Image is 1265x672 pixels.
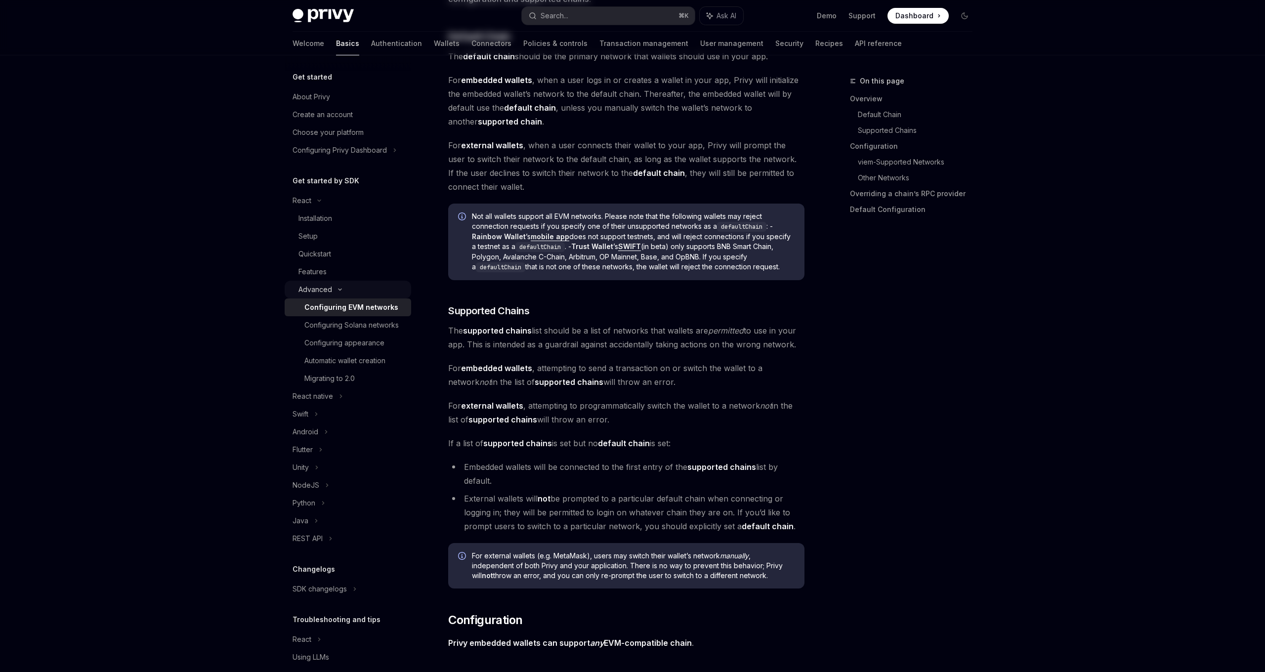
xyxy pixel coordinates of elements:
[298,284,332,295] div: Advanced
[448,361,804,389] span: For , attempting to send a transaction on or switch the wallet to a network in the list of will t...
[482,571,493,580] strong: not
[285,648,411,666] a: Using LLMs
[463,326,532,336] strong: supported chains
[293,408,308,420] div: Swift
[293,583,347,595] div: SDK changelogs
[285,124,411,141] a: Choose your platform
[522,7,695,25] button: Search...⌘K
[717,222,766,232] code: defaultChain
[523,32,588,55] a: Policies & controls
[895,11,933,21] span: Dashboard
[293,651,329,663] div: Using LLMs
[535,377,603,387] strong: supported chains
[434,32,460,55] a: Wallets
[775,32,803,55] a: Security
[858,170,980,186] a: Other Networks
[293,109,353,121] div: Create an account
[293,126,364,138] div: Choose your platform
[687,462,756,472] strong: supported chains
[285,316,411,334] a: Configuring Solana networks
[298,212,332,224] div: Installation
[293,497,315,509] div: Python
[448,73,804,128] span: For , when a user logs in or creates a wallet in your app, Privy will initialize the embedded wal...
[504,103,556,113] strong: default chain
[599,32,688,55] a: Transaction management
[448,399,804,426] span: For , attempting to programmatically switch the wallet to a network in the list of will throw an ...
[860,75,904,87] span: On this page
[448,436,804,450] span: If a list of is set but no is set:
[285,334,411,352] a: Configuring appearance
[285,88,411,106] a: About Privy
[887,8,949,24] a: Dashboard
[850,138,980,154] a: Configuration
[285,106,411,124] a: Create an account
[618,242,641,251] a: SWIFT
[858,154,980,170] a: viem-Supported Networks
[285,352,411,370] a: Automatic wallet creation
[458,552,468,562] svg: Info
[293,533,323,545] div: REST API
[598,438,650,449] a: default chain
[298,230,318,242] div: Setup
[858,123,980,138] a: Supported Chains
[293,144,387,156] div: Configuring Privy Dashboard
[293,91,330,103] div: About Privy
[468,415,537,424] strong: supported chains
[448,138,804,194] span: For , when a user connects their wallet to your app, Privy will prompt the user to switch their n...
[472,551,795,581] span: For external wallets (e.g. MetaMask), users may switch their wallet’s network , independent of bo...
[817,11,837,21] a: Demo
[448,304,529,318] span: Supported Chains
[858,107,980,123] a: Default Chain
[483,438,552,448] strong: supported chains
[957,8,972,24] button: Toggle dark mode
[760,401,772,411] em: not
[448,49,804,63] span: The should be the primary network that wallets should use in your app.
[293,195,311,207] div: React
[448,638,692,648] strong: Privy embedded wallets can support EVM-compatible chain
[678,12,689,20] span: ⌘ K
[717,11,736,21] span: Ask AI
[633,168,685,178] strong: default chain
[855,32,902,55] a: API reference
[293,9,354,23] img: dark logo
[700,32,763,55] a: User management
[304,319,399,331] div: Configuring Solana networks
[571,242,613,251] strong: Trust Wallet
[285,370,411,387] a: Migrating to 2.0
[293,175,359,187] h5: Get started by SDK
[448,324,804,351] span: The list should be a list of networks that wallets are to use in your app. This is intended as a ...
[463,51,515,61] strong: default chain
[293,614,380,626] h5: Troubleshooting and tips
[298,266,327,278] div: Features
[850,186,980,202] a: Overriding a chain’s RPC provider
[293,32,324,55] a: Welcome
[293,71,332,83] h5: Get started
[531,232,569,241] a: mobile app
[458,212,468,222] svg: Info
[304,355,385,367] div: Automatic wallet creation
[720,551,749,560] em: manually
[478,117,542,127] a: supported chain
[293,563,335,575] h5: Changelogs
[285,227,411,245] a: Setup
[304,373,355,384] div: Migrating to 2.0
[742,521,794,531] strong: default chain
[472,232,526,241] strong: Rainbow Wallet
[293,462,309,473] div: Unity
[850,91,980,107] a: Overview
[336,32,359,55] a: Basics
[478,117,542,126] strong: supported chain
[448,460,804,488] li: Embedded wallets will be connected to the first entry of the list by default.
[293,515,308,527] div: Java
[541,10,568,22] div: Search...
[476,262,525,272] code: defaultChain
[293,444,313,456] div: Flutter
[461,75,532,85] strong: embedded wallets
[461,363,532,373] strong: embedded wallets
[371,32,422,55] a: Authentication
[850,202,980,217] a: Default Configuration
[285,298,411,316] a: Configuring EVM networks
[304,301,398,313] div: Configuring EVM networks
[448,492,804,533] li: External wallets will be prompted to a particular default chain when connecting or logging in; th...
[298,248,331,260] div: Quickstart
